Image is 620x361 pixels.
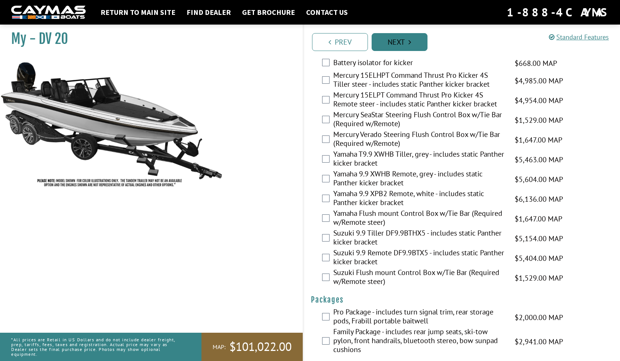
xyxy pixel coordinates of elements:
[229,339,292,355] span: $101,022.00
[333,248,505,268] label: Suzuki 9.9 Remote DF9.9BTX5 - includes static Panther kicker bracket
[333,268,505,288] label: Suzuki Flush mount Control Box w/Tie Bar (Required w/Remote steer)
[333,58,505,69] label: Battery isolator for kicker
[549,33,609,41] a: Standard Features
[333,110,505,130] label: Mercury SeaStar Steering Flush Control Box w/Tie Bar (Required w/Remote)
[515,134,562,146] span: $1,647.00 MAP
[183,7,235,17] a: Find Dealer
[333,209,505,229] label: Yamaha Flush mount Control Box w/Tie Bar (Required w/Remote steer)
[333,150,505,169] label: Yamaha T9.9 XWHB Tiller, grey - includes static Panther kicker bracket
[238,7,299,17] a: Get Brochure
[515,336,563,347] span: $2,941.00 MAP
[333,327,505,356] label: Family Package - includes rear jump seats, ski-tow pylon, front handrails, bluetooth stereo, bow ...
[515,213,562,224] span: $1,647.00 MAP
[515,312,563,323] span: $2,000.00 MAP
[333,71,505,90] label: Mercury 15ELHPT Command Thrust Pro Kicker 4S Tiller steer - includes static Panther kicker bracket
[333,189,505,209] label: Yamaha 9.9 XPB2 Remote, white - includes static Panther kicker bracket
[515,253,563,264] span: $5,404.00 MAP
[515,95,563,106] span: $4,954.00 MAP
[515,75,563,86] span: $4,985.00 MAP
[515,233,563,244] span: $5,154.00 MAP
[515,174,563,185] span: $5,604.00 MAP
[333,307,505,327] label: Pro Package - includes turn signal trim, rear storage pods, Frabill portable baitwell
[11,333,185,361] p: *All prices are Retail in US Dollars and do not include dealer freight, prep, tariffs, fees, taxe...
[97,7,179,17] a: Return to main site
[312,33,368,51] a: Prev
[515,194,563,205] span: $6,136.00 MAP
[302,7,352,17] a: Contact Us
[11,6,86,19] img: white-logo-c9c8dbefe5ff5ceceb0f0178aa75bf4bb51f6bca0971e226c86eb53dfe498488.png
[11,31,284,47] h1: My - DV 20
[372,33,427,51] a: Next
[333,90,505,110] label: Mercury 15ELPT Command Thrust Pro Kicker 4S Remote steer - includes static Panther kicker bracket
[507,4,609,20] div: 1-888-4CAYMAS
[333,169,505,189] label: Yamaha 9.9 XWHB Remote, grey - includes static Panther kicker bracket
[311,295,613,304] h4: Packages
[515,154,563,165] span: $5,463.00 MAP
[515,272,563,284] span: $1,529.00 MAP
[201,333,303,361] a: MAP:$101,022.00
[213,343,226,351] span: MAP:
[333,229,505,248] label: Suzuki 9.9 Tiller DF9.9BTHX5 - includes static Panther kicker bracket
[333,130,505,150] label: Mercury Verado Steering Flush Control Box w/Tie Bar (Required w/Remote)
[515,58,557,69] span: $668.00 MAP
[515,115,563,126] span: $1,529.00 MAP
